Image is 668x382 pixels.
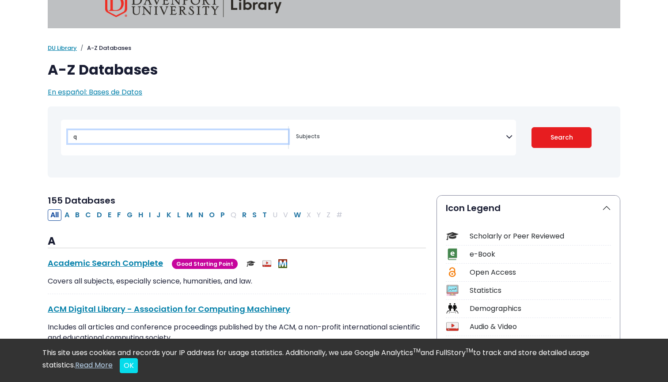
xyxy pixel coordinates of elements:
[470,267,611,278] div: Open Access
[218,209,228,221] button: Filter Results P
[48,322,426,354] p: Includes all articles and conference proceedings published by the ACM, a non-profit international...
[247,259,255,268] img: Scholarly or Peer Reviewed
[114,209,124,221] button: Filter Results F
[48,44,620,53] nav: breadcrumb
[48,235,426,248] h3: A
[75,360,113,370] a: Read More
[136,209,146,221] button: Filter Results H
[446,303,458,314] img: Icon Demographics
[413,347,421,354] sup: TM
[48,44,77,52] a: DU Library
[48,106,620,178] nav: Search filters
[470,285,611,296] div: Statistics
[105,209,114,221] button: Filter Results E
[62,209,72,221] button: Filter Results A
[470,321,611,332] div: Audio & Video
[48,257,163,269] a: Academic Search Complete
[72,209,82,221] button: Filter Results B
[77,44,131,53] li: A-Z Databases
[172,259,238,269] span: Good Starting Point
[446,321,458,333] img: Icon Audio & Video
[48,194,115,207] span: 155 Databases
[146,209,153,221] button: Filter Results I
[154,209,163,221] button: Filter Results J
[531,127,592,148] button: Submit for Search Results
[437,196,620,220] button: Icon Legend
[48,209,61,221] button: All
[42,348,626,373] div: This site uses cookies and records your IP address for usage statistics. Additionally, we use Goo...
[296,134,506,141] textarea: Search
[48,303,290,314] a: ACM Digital Library - Association for Computing Machinery
[206,209,217,221] button: Filter Results O
[447,266,458,278] img: Icon Open Access
[48,61,620,78] h1: A-Z Databases
[120,358,138,373] button: Close
[260,209,269,221] button: Filter Results T
[94,209,105,221] button: Filter Results D
[470,303,611,314] div: Demographics
[262,259,271,268] img: Audio & Video
[175,209,183,221] button: Filter Results L
[48,276,426,287] p: Covers all subjects, especially science, humanities, and law.
[470,249,611,260] div: e-Book
[470,231,611,242] div: Scholarly or Peer Reviewed
[239,209,249,221] button: Filter Results R
[446,248,458,260] img: Icon e-Book
[48,87,142,97] a: En español: Bases de Datos
[446,284,458,296] img: Icon Statistics
[196,209,206,221] button: Filter Results N
[124,209,135,221] button: Filter Results G
[250,209,259,221] button: Filter Results S
[48,209,346,219] div: Alpha-list to filter by first letter of database name
[83,209,94,221] button: Filter Results C
[164,209,174,221] button: Filter Results K
[466,347,473,354] sup: TM
[291,209,304,221] button: Filter Results W
[68,130,288,143] input: Search database by title or keyword
[446,230,458,242] img: Icon Scholarly or Peer Reviewed
[278,259,287,268] img: MeL (Michigan electronic Library)
[184,209,195,221] button: Filter Results M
